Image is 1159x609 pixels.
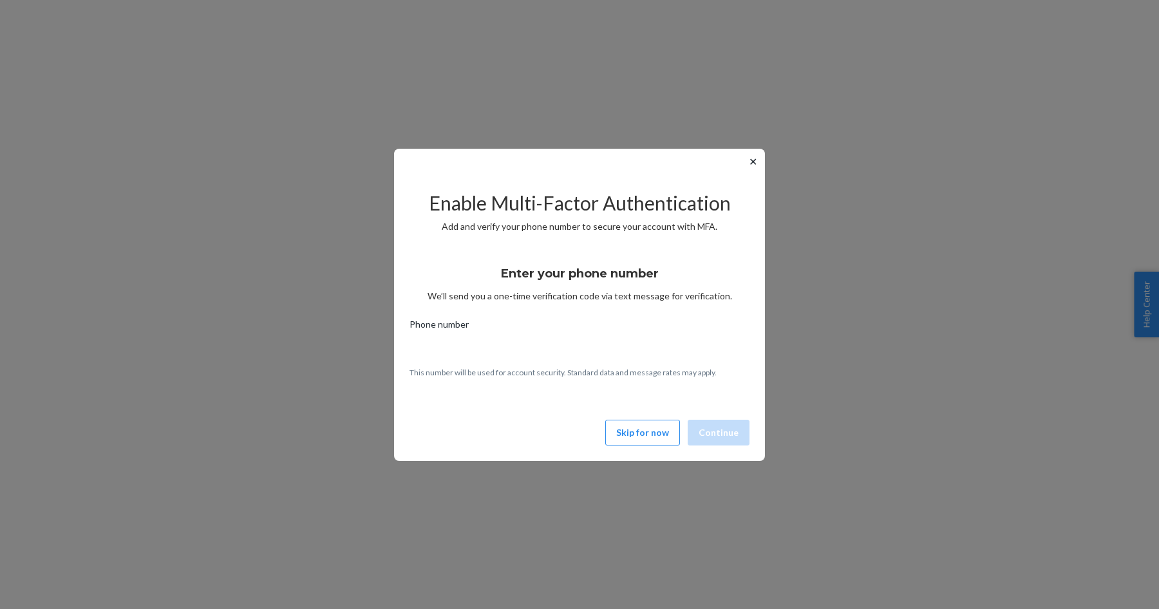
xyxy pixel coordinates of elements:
[501,265,659,282] h3: Enter your phone number
[410,220,749,233] p: Add and verify your phone number to secure your account with MFA.
[410,318,469,336] span: Phone number
[605,420,680,445] button: Skip for now
[688,420,749,445] button: Continue
[410,367,749,378] p: This number will be used for account security. Standard data and message rates may apply.
[410,192,749,214] h2: Enable Multi-Factor Authentication
[746,154,760,169] button: ✕
[410,255,749,303] div: We’ll send you a one-time verification code via text message for verification.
